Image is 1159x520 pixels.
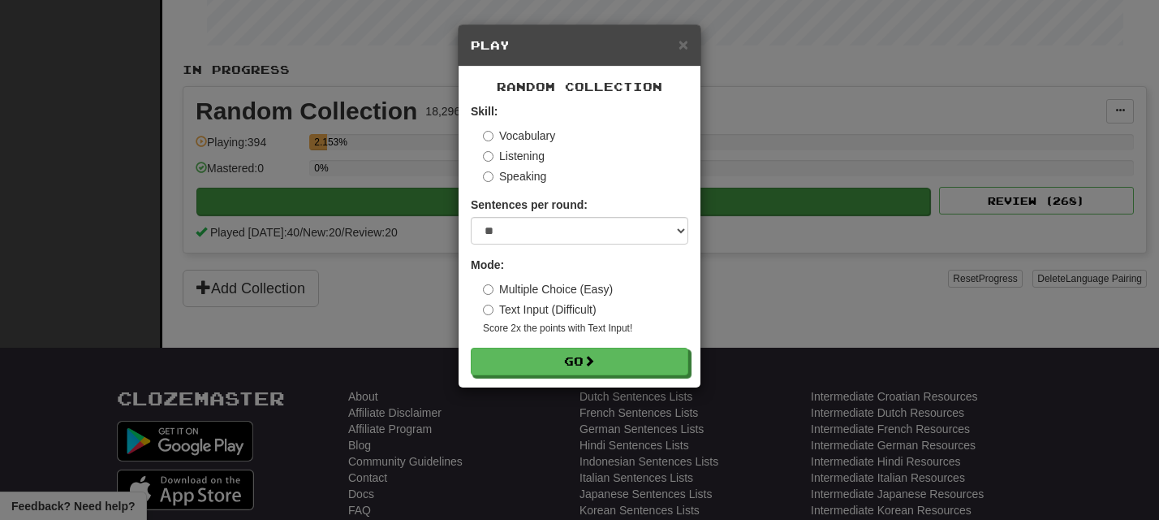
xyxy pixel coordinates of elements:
span: Random Collection [497,80,662,93]
input: Listening [483,151,493,162]
input: Speaking [483,171,493,182]
strong: Mode: [471,258,504,271]
label: Speaking [483,168,546,184]
input: Multiple Choice (Easy) [483,284,493,295]
span: × [679,35,688,54]
label: Text Input (Difficult) [483,301,597,318]
label: Vocabulary [483,128,555,144]
button: Go [471,348,688,375]
label: Listening [483,148,545,164]
input: Text Input (Difficult) [483,305,493,315]
button: Close [679,36,688,53]
input: Vocabulary [483,131,493,141]
strong: Skill: [471,105,498,118]
label: Multiple Choice (Easy) [483,281,613,297]
label: Sentences per round: [471,197,588,213]
h5: Play [471,37,688,54]
small: Score 2x the points with Text Input ! [483,322,688,336]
